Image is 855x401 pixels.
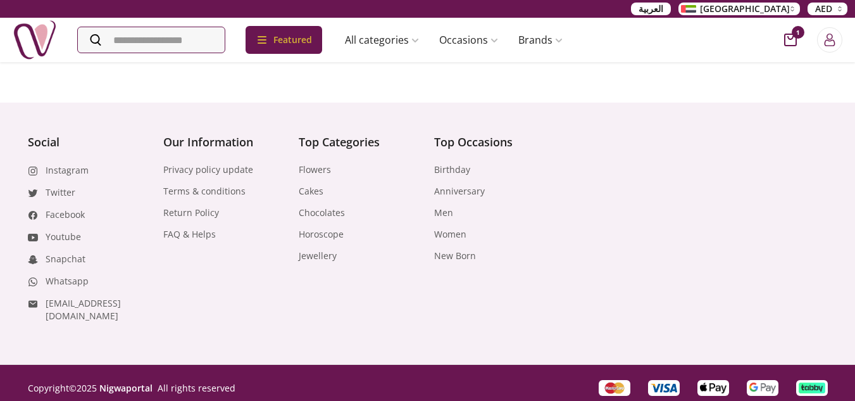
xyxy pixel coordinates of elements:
a: Return Policy [163,207,219,219]
a: New Born [434,250,476,262]
a: Instagram [46,164,89,177]
span: العربية [639,3,663,15]
div: payment-tabby [796,380,828,396]
a: Youtube [46,231,81,243]
a: Facebook [46,208,85,221]
a: Men [434,207,453,219]
span: [GEOGRAPHIC_DATA] [700,3,790,15]
a: Snapchat [46,253,85,265]
a: Women [434,228,466,241]
button: Login [817,27,842,53]
p: Copyright © 2025 All rights reserved [28,382,235,395]
a: Anniversary [434,185,485,198]
a: Brands [508,27,573,53]
a: Cakes [299,185,323,198]
span: 1 [792,26,804,39]
img: Nigwa-uae-gifts [13,18,57,62]
button: [GEOGRAPHIC_DATA] [678,3,800,15]
img: Arabic_dztd3n.png [681,5,696,13]
a: Occasions [429,27,508,53]
a: FAQ & Helps [163,228,216,241]
div: Master Card [599,380,630,396]
h4: Top Occasions [434,133,557,151]
a: Chocolates [299,207,345,219]
a: Terms & conditions [163,185,246,198]
a: [EMAIL_ADDRESS][DOMAIN_NAME] [46,297,151,322]
img: Master Card [604,382,625,395]
img: payment-apple-pay [700,383,727,393]
a: All categories [335,27,429,53]
div: payment-apple-pay [697,380,729,396]
a: Twitter [46,186,75,199]
div: Visa [648,380,680,396]
a: Flowers [299,163,331,176]
h4: Our Information [163,133,286,151]
a: Whatsapp [46,275,89,288]
h4: Top Categories [299,133,421,151]
img: payment-google-pay [749,383,776,393]
a: Privacy policy update [163,163,253,176]
h4: Social [28,133,151,151]
input: Search [78,27,225,53]
a: Birthday [434,163,470,176]
img: Visa [651,383,677,393]
a: Horoscope [299,228,344,241]
a: Nigwaportal [99,382,153,394]
button: cart-button [784,34,797,46]
span: AED [815,3,832,15]
button: AED [808,3,847,15]
img: payment-tabby [799,383,825,393]
div: Featured [246,26,322,54]
a: Jewellery [299,250,337,262]
div: payment-google-pay [747,380,778,396]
